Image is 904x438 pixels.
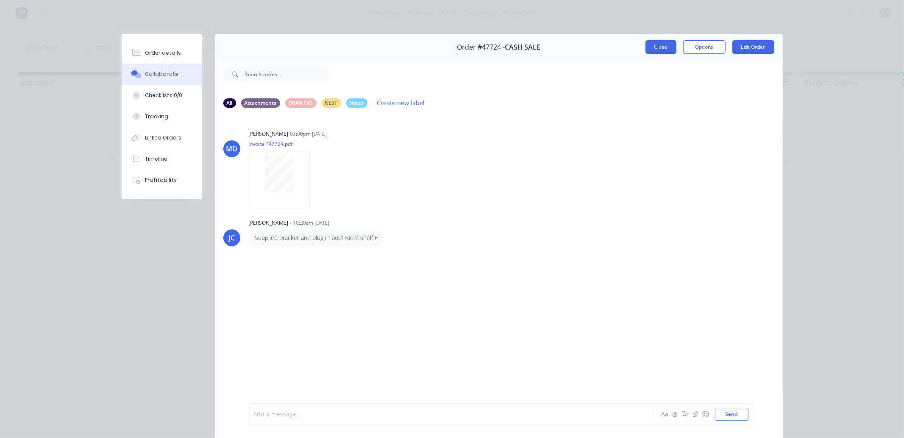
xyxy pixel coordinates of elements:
button: Options [683,40,726,54]
p: Supplied bracket and plug in pool room shelf F [255,234,378,242]
button: Tracking [122,106,202,127]
button: Close [645,40,676,54]
div: DRAWING [285,98,317,108]
button: Timeline [122,148,202,170]
div: MD [226,144,237,154]
p: Invoice F47724.pdf [249,140,318,148]
input: Search notes... [245,66,329,83]
div: 03:06pm [DATE] [290,130,327,138]
div: Profitability [145,176,177,184]
div: NEST [322,98,341,108]
div: [PERSON_NAME] [249,130,289,138]
button: Linked Orders [122,127,202,148]
div: [PERSON_NAME] [249,219,289,227]
div: - 10:20am [DATE] [290,219,330,227]
button: Send [715,408,748,421]
button: Create new label [373,97,429,109]
div: JC [228,233,235,243]
div: Tracking [145,113,168,120]
button: Aa [660,409,670,419]
button: Checklists 0/0 [122,85,202,106]
span: Order #47724 - [457,43,505,51]
div: Checklists 0/0 [145,92,182,99]
span: CASH SALE [505,43,540,51]
div: All [223,98,236,108]
div: Notes [346,98,367,108]
div: Attachments [241,98,280,108]
button: Profitability [122,170,202,191]
button: Edit Order [732,40,774,54]
div: Timeline [145,155,167,163]
button: ☺ [701,409,711,419]
div: Order details [145,49,181,57]
button: @ [670,409,680,419]
div: Linked Orders [145,134,181,142]
button: Order details [122,42,202,64]
div: Collaborate [145,70,178,78]
button: Collaborate [122,64,202,85]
